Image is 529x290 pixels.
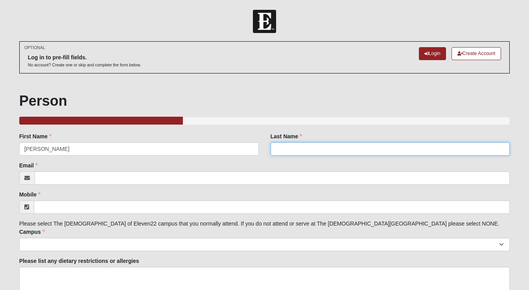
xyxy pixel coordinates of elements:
a: Login [419,47,446,60]
small: OPTIONAL [24,45,45,51]
label: First Name [19,132,52,140]
h1: Person [19,92,510,109]
h6: Log in to pre-fill fields. [28,54,141,61]
a: Create Account [452,47,501,60]
label: Campus [19,228,45,236]
label: Last Name [271,132,302,140]
label: Mobile [19,191,41,198]
img: Church of Eleven22 Logo [253,10,276,33]
p: No account? Create one or skip and complete the form below. [28,62,141,68]
label: Email [19,162,38,169]
label: Please list any dietary restrictions or allergies [19,257,139,265]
